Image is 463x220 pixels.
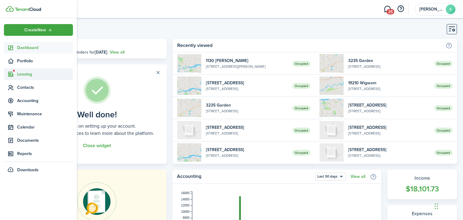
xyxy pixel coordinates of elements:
well-done-description: Congrats on setting up your account. Check out resources to learn more about the platform. [40,122,154,137]
widget-list-item-title: 19210 Wigwam [348,80,430,86]
span: Reports [17,150,73,157]
home-widget-title: Accounting [177,173,312,181]
span: Brad [419,7,443,11]
span: Portfolio [17,58,73,64]
widget-stats-count: $18,101.73 [393,183,451,195]
button: Customise [447,24,457,34]
img: 1 [177,54,201,73]
a: View all [351,174,365,179]
a: Reports [4,148,73,160]
widget-list-item-description: [STREET_ADDRESS] [348,108,430,114]
button: Close [154,68,162,77]
img: 1 [177,76,201,95]
span: Documents [17,137,73,144]
span: Dashboard [17,45,73,51]
a: Messaging [382,2,393,17]
tspan: 10000 [181,210,190,213]
img: 1 [320,54,344,73]
img: 1 [320,143,344,162]
tspan: 14000 [181,198,190,201]
widget-list-item-title: 3235 Garden [348,57,430,64]
span: 25 [386,9,394,14]
tspan: 16000 [181,191,190,195]
span: Accounting [17,98,73,104]
span: Create New [24,28,46,32]
widget-list-item-description: [STREET_ADDRESS] [206,86,288,91]
widget-list-item-title: 1130 [PERSON_NAME] [206,57,288,64]
widget-list-item-title: [STREET_ADDRESS] [348,124,430,131]
tspan: 12000 [181,204,190,207]
span: Occupied [434,61,452,67]
span: Maintenance [17,111,73,117]
widget-list-item-title: [STREET_ADDRESS] [206,80,288,86]
img: TenantCloud [15,8,41,11]
span: Calendar [17,124,73,130]
home-widget-title: Recently viewed [177,42,443,49]
widget-list-item-title: [STREET_ADDRESS] [206,147,288,153]
avatar-text: B [446,5,455,14]
span: Occupied [292,105,310,111]
img: 1 [177,99,201,117]
iframe: Chat Widget [433,191,463,220]
widget-stats-title: Expenses [393,210,451,217]
img: 3 [177,121,201,139]
button: Last 30 days [315,173,346,181]
widget-stats-title: Income [393,175,451,182]
img: TenantCloud [6,6,14,12]
widget-list-item-title: [STREET_ADDRESS] [206,124,288,131]
tspan: 8000 [183,216,190,219]
widget-list-item-title: [STREET_ADDRESS] [348,147,430,153]
img: 1 [177,143,201,162]
widget-list-item-description: [STREET_ADDRESS] [206,153,288,158]
span: Occupied [434,150,452,156]
span: Occupied [434,128,452,133]
button: Open menu [4,24,73,36]
span: Occupied [292,150,310,156]
span: Occupied [292,83,310,89]
button: Open resource center [395,4,406,14]
img: 1 [320,76,344,95]
b: [DATE] [95,49,107,55]
widget-list-item-description: [STREET_ADDRESS] [206,131,288,136]
well-done-title: Well done! [77,110,117,119]
a: View all [110,49,124,55]
widget-list-item-description: [STREET_ADDRESS] [348,153,430,158]
span: Occupied [292,61,310,67]
span: Leasing [17,71,73,77]
span: Contacts [17,84,73,91]
span: Occupied [434,83,452,89]
widget-list-item-description: [STREET_ADDRESS] [348,86,430,91]
button: Open menu [315,173,346,181]
widget-list-item-description: [STREET_ADDRESS] [348,64,430,69]
span: Occupied [292,128,310,133]
widget-list-item-description: [STREET_ADDRESS][PERSON_NAME] [206,64,288,69]
a: Income$18,101.73 [387,170,457,199]
h3: [DATE], [DATE] [44,42,162,49]
widget-list-item-title: 3235 Garden [206,102,288,108]
span: Occupied [434,105,452,111]
img: 2 [320,121,344,139]
div: Drag [435,197,438,215]
button: Close widget [83,143,111,148]
widget-list-item-title: [STREET_ADDRESS] [348,102,430,108]
span: Downloads [17,167,39,173]
widget-list-item-description: [STREET_ADDRESS] [206,108,288,114]
a: Dashboard [4,42,73,54]
widget-list-item-description: [STREET_ADDRESS] [348,131,430,136]
img: 1 [320,99,344,117]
